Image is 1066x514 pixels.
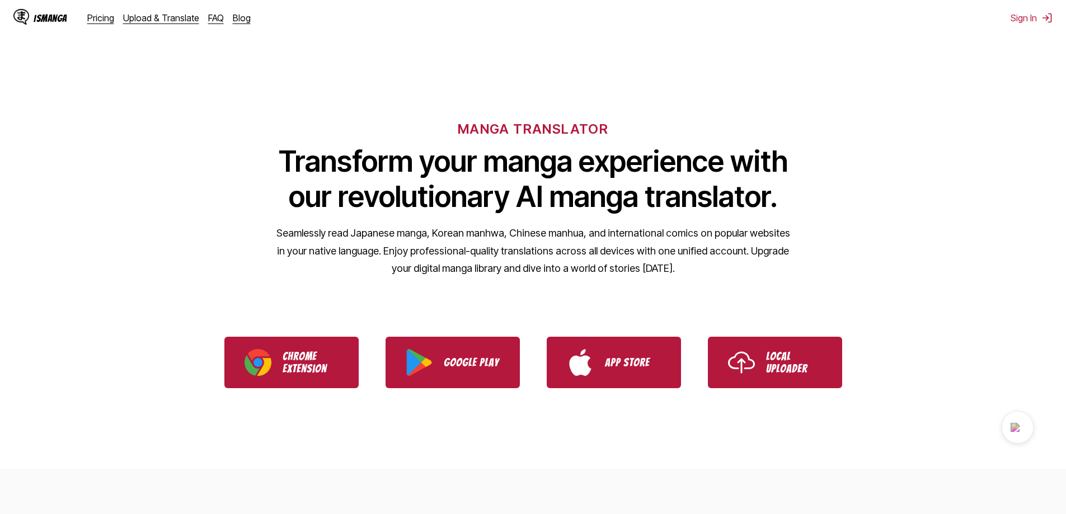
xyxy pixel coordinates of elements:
h6: MANGA TRANSLATOR [458,121,608,137]
h1: Transform your manga experience with our revolutionary AI manga translator. [276,144,791,214]
a: Upload & Translate [123,12,199,23]
a: Use IsManga Local Uploader [708,337,842,388]
a: Download IsManga from Google Play [386,337,520,388]
a: Download IsManga from App Store [547,337,681,388]
p: App Store [605,356,661,369]
p: Chrome Extension [283,350,339,375]
img: Google Play logo [406,349,433,376]
a: Download IsManga Chrome Extension [224,337,359,388]
button: Sign In [1011,12,1053,23]
p: Local Uploader [766,350,822,375]
img: IsManga Logo [13,9,29,25]
a: IsManga LogoIsManga [13,9,87,27]
p: Google Play [444,356,500,369]
img: Chrome logo [245,349,271,376]
a: Blog [233,12,251,23]
p: Seamlessly read Japanese manga, Korean manhwa, Chinese manhua, and international comics on popula... [276,224,791,277]
a: Pricing [87,12,114,23]
img: App Store logo [567,349,594,376]
img: Upload icon [728,349,755,376]
img: Sign out [1041,12,1053,23]
div: IsManga [34,13,67,23]
a: FAQ [208,12,224,23]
